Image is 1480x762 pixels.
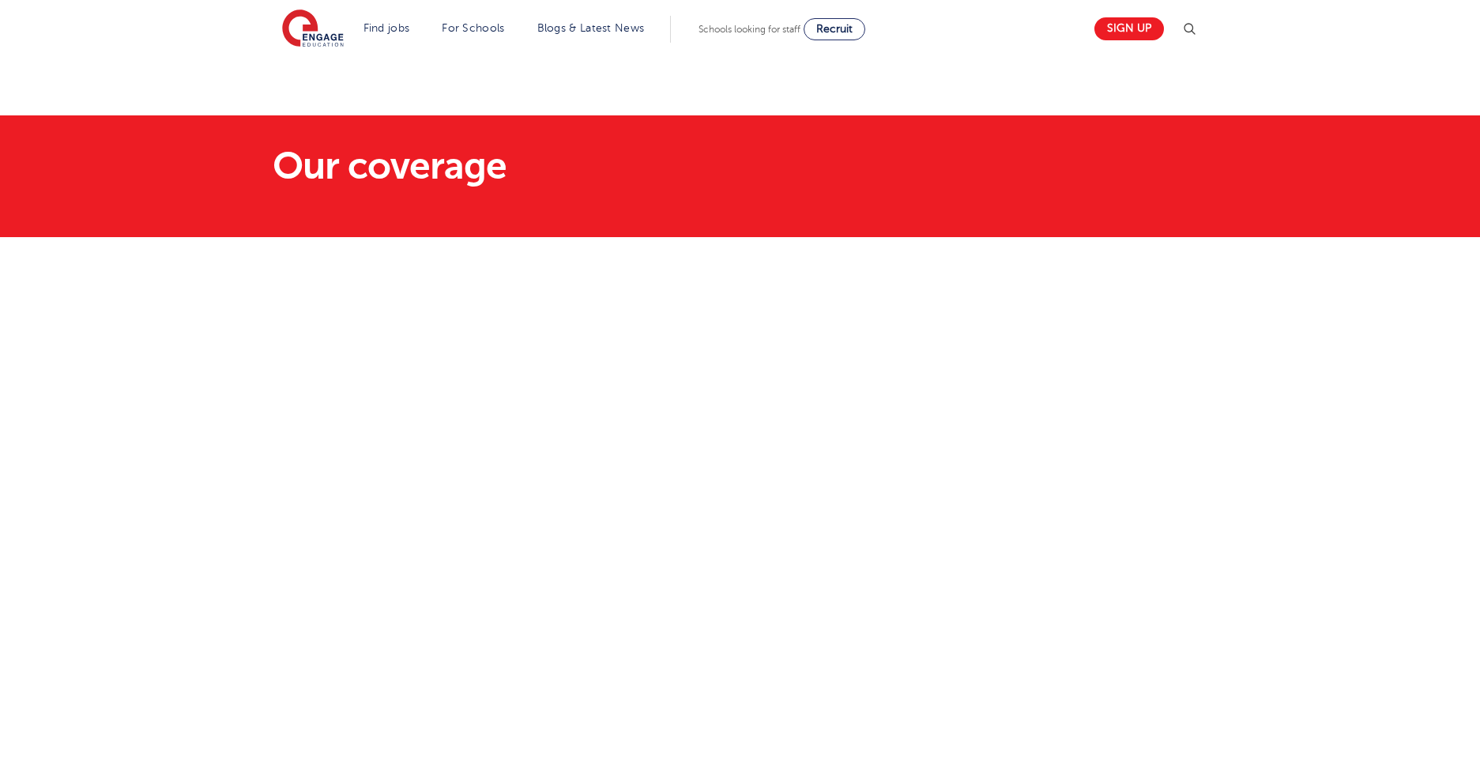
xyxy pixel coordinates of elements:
[273,147,888,185] h1: Our coverage
[699,24,800,35] span: Schools looking for staff
[363,22,410,34] a: Find jobs
[1094,17,1164,40] a: Sign up
[282,9,344,49] img: Engage Education
[442,22,504,34] a: For Schools
[816,23,853,35] span: Recruit
[804,18,865,40] a: Recruit
[537,22,645,34] a: Blogs & Latest News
